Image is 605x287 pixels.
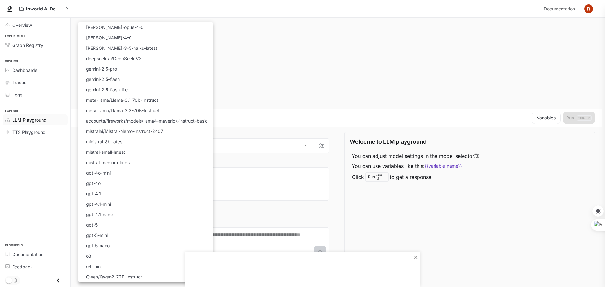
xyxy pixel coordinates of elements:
p: gpt-5 [86,221,98,228]
p: gemini-2.5-flash-lite [86,86,128,93]
p: gpt-5-mini [86,232,108,238]
p: gpt-4o [86,180,101,187]
p: accounts/fireworks/models/llama4-maverick-instruct-basic [86,118,208,124]
p: [PERSON_NAME]-opus-4-0 [86,24,144,31]
p: mistral-medium-latest [86,159,131,166]
p: meta-llama/Llama-3.1-70b-Instruct [86,97,158,103]
p: mistral-small-latest [86,149,125,155]
p: gpt-4o-mini [86,169,111,176]
p: gemini-2.5-flash [86,76,120,83]
p: o4-mini [86,263,101,270]
p: gemini-2.5-pro [86,66,117,72]
p: gpt-5-nano [86,242,110,249]
p: [PERSON_NAME]-3-5-haiku-latest [86,45,157,51]
p: meta-llama/Llama-3.3-70B-Instruct [86,107,159,114]
p: gpt-4.1-mini [86,201,111,207]
p: gpt-4.1-nano [86,211,113,218]
p: deepseek-ai/DeepSeek-V3 [86,55,142,62]
p: mistralai/Mistral-Nemo-Instruct-2407 [86,128,163,135]
p: [PERSON_NAME]-4-0 [86,34,132,41]
p: Qwen/Qwen2-72B-Instruct [86,273,142,280]
p: o3 [86,253,91,259]
p: gpt-4.1 [86,190,101,197]
div: × [412,254,419,260]
p: ministral-8b-latest [86,138,124,145]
